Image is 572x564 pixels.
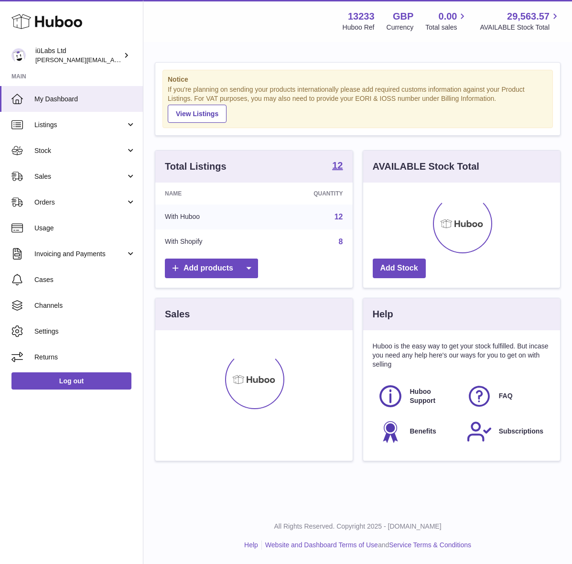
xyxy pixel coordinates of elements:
[389,541,471,549] a: Service Terms & Conditions
[466,419,546,445] a: Subscriptions
[34,146,126,155] span: Stock
[373,308,393,321] h3: Help
[439,10,457,23] span: 0.00
[34,301,136,310] span: Channels
[34,327,136,336] span: Settings
[507,10,550,23] span: 29,563.57
[155,183,261,205] th: Name
[343,23,375,32] div: Huboo Ref
[373,259,426,278] a: Add Stock
[151,522,564,531] p: All Rights Reserved. Copyright 2025 - [DOMAIN_NAME]
[35,46,121,65] div: iüLabs Ltd
[34,95,136,104] span: My Dashboard
[378,383,457,409] a: Huboo Support
[168,105,227,123] a: View Listings
[410,387,456,405] span: Huboo Support
[34,353,136,362] span: Returns
[378,419,457,445] a: Benefits
[155,205,261,229] td: With Huboo
[339,238,343,246] a: 8
[373,342,551,369] p: Huboo is the easy way to get your stock fulfilled. But incase you need any help here's our ways f...
[425,23,468,32] span: Total sales
[393,10,413,23] strong: GBP
[34,249,126,259] span: Invoicing and Payments
[168,75,548,84] strong: Notice
[34,275,136,284] span: Cases
[480,23,561,32] span: AVAILABLE Stock Total
[168,85,548,122] div: If you're planning on sending your products internationally please add required customs informati...
[244,541,258,549] a: Help
[165,259,258,278] a: Add products
[373,160,479,173] h3: AVAILABLE Stock Total
[11,372,131,390] a: Log out
[34,224,136,233] span: Usage
[348,10,375,23] strong: 13233
[35,56,192,64] span: [PERSON_NAME][EMAIL_ADDRESS][DOMAIN_NAME]
[265,541,378,549] a: Website and Dashboard Terms of Use
[332,161,343,172] a: 12
[165,308,190,321] h3: Sales
[499,427,543,436] span: Subscriptions
[34,120,126,130] span: Listings
[387,23,414,32] div: Currency
[480,10,561,32] a: 29,563.57 AVAILABLE Stock Total
[262,541,471,550] li: and
[335,213,343,221] a: 12
[466,383,546,409] a: FAQ
[499,391,513,401] span: FAQ
[332,161,343,170] strong: 12
[261,183,352,205] th: Quantity
[165,160,227,173] h3: Total Listings
[34,198,126,207] span: Orders
[11,48,26,63] img: annunziata@iulabs.co
[34,172,126,181] span: Sales
[425,10,468,32] a: 0.00 Total sales
[155,229,261,254] td: With Shopify
[410,427,436,436] span: Benefits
